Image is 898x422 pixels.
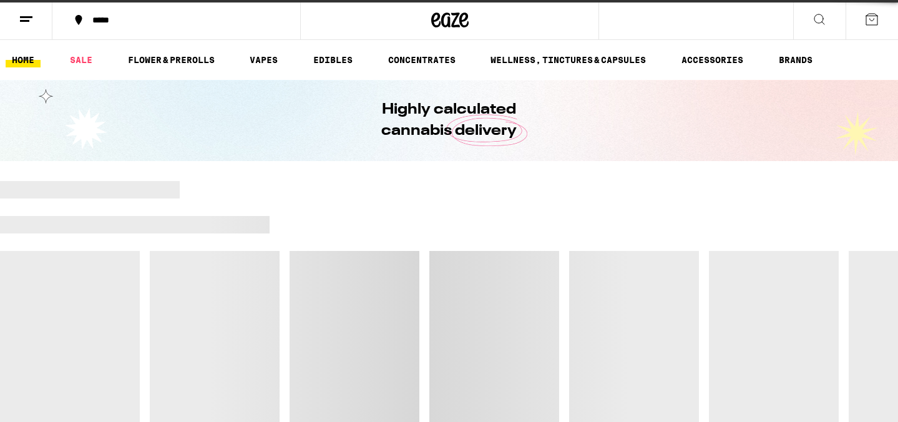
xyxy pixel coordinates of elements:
[6,52,41,67] a: HOME
[382,52,462,67] a: CONCENTRATES
[122,52,221,67] a: FLOWER & PREROLLS
[346,99,552,142] h1: Highly calculated cannabis delivery
[675,52,749,67] a: ACCESSORIES
[484,52,652,67] a: WELLNESS, TINCTURES & CAPSULES
[307,52,359,67] a: EDIBLES
[773,52,819,67] a: BRANDS
[64,52,99,67] a: SALE
[243,52,284,67] a: VAPES
[7,9,90,19] span: Hi. Need any help?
